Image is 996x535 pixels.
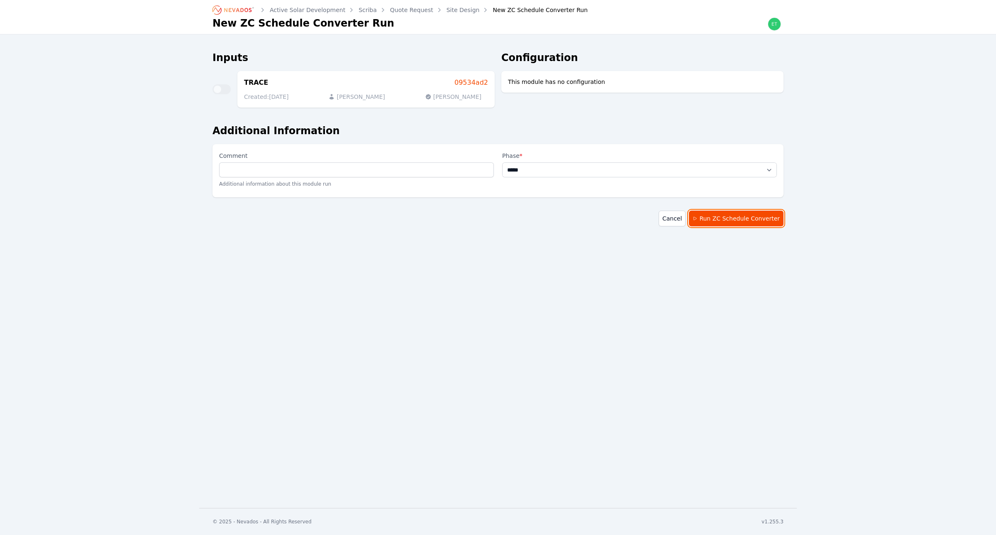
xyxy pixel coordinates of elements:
[689,211,784,226] button: Run ZC Schedule Converter
[768,17,781,31] img: ethan.harte@nevados.solar
[244,93,288,101] p: Created: [DATE]
[502,151,777,161] label: Phase
[454,78,488,88] a: 09534ad2
[501,51,784,64] h2: Configuration
[212,17,394,30] h1: New ZC Schedule Converter Run
[501,71,784,93] div: This module has no configuration
[481,6,588,14] div: New ZC Schedule Converter Run
[212,51,495,64] h2: Inputs
[390,6,433,14] a: Quote Request
[212,124,784,137] h2: Additional Information
[359,6,377,14] a: Scriba
[328,93,385,101] p: [PERSON_NAME]
[447,6,480,14] a: Site Design
[659,211,686,226] a: Cancel
[219,177,494,191] p: Additional information about this module run
[244,78,268,88] h3: TRACE
[219,151,494,162] label: Comment
[425,93,481,101] p: [PERSON_NAME]
[212,518,312,525] div: © 2025 - Nevados - All Rights Reserved
[212,3,588,17] nav: Breadcrumb
[270,6,345,14] a: Active Solar Development
[762,518,784,525] div: v1.255.3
